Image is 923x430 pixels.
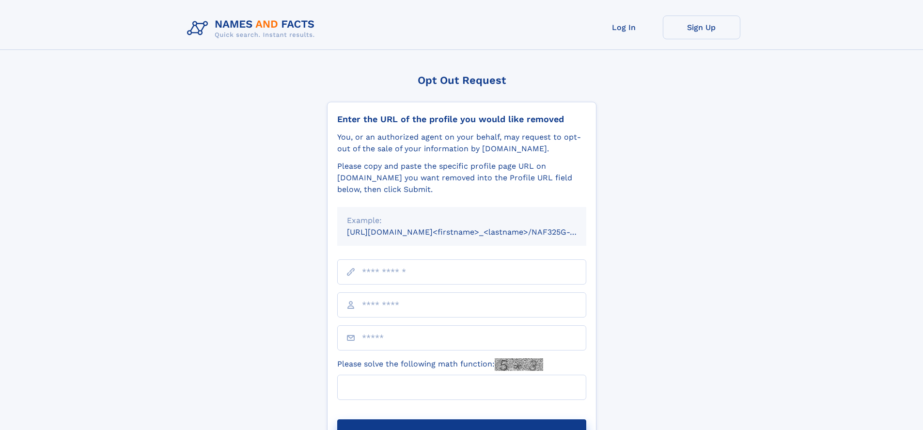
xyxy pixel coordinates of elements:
[337,131,586,155] div: You, or an authorized agent on your behalf, may request to opt-out of the sale of your informatio...
[663,16,740,39] a: Sign Up
[337,160,586,195] div: Please copy and paste the specific profile page URL on [DOMAIN_NAME] you want removed into the Pr...
[183,16,323,42] img: Logo Names and Facts
[347,215,577,226] div: Example:
[337,114,586,125] div: Enter the URL of the profile you would like removed
[337,358,543,371] label: Please solve the following math function:
[347,227,605,237] small: [URL][DOMAIN_NAME]<firstname>_<lastname>/NAF325G-xxxxxxxx
[585,16,663,39] a: Log In
[327,74,596,86] div: Opt Out Request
